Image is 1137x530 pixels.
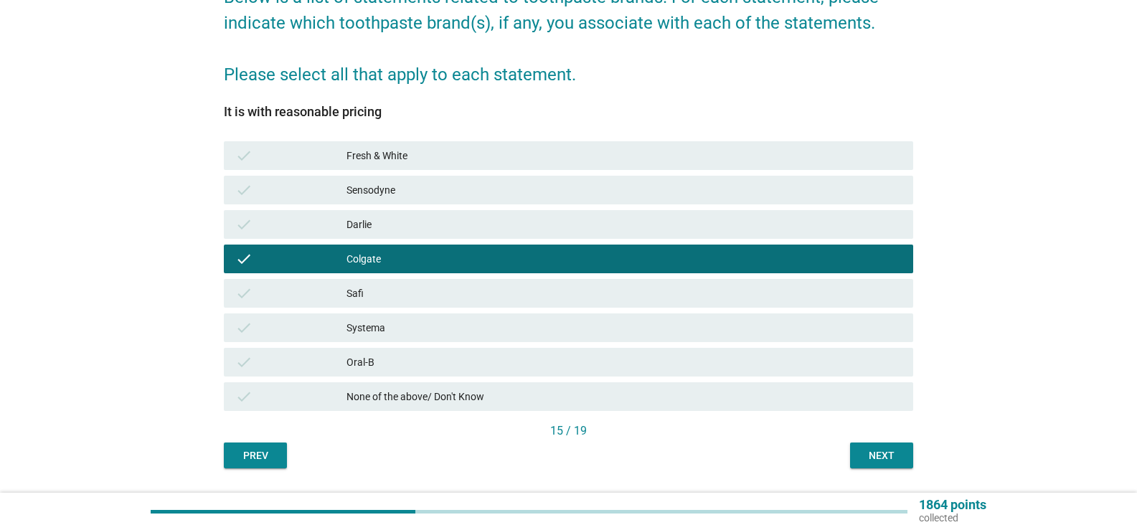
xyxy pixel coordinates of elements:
div: Systema [346,319,902,336]
i: check [235,388,253,405]
button: Prev [224,443,287,468]
i: check [235,250,253,268]
div: Colgate [346,250,902,268]
i: check [235,319,253,336]
div: Prev [235,448,275,463]
button: Next [850,443,913,468]
div: It is with reasonable pricing [224,102,913,121]
div: Safi [346,285,902,302]
div: Next [862,448,902,463]
i: check [235,354,253,371]
div: Oral-B [346,354,902,371]
div: Fresh & White [346,147,902,164]
i: check [235,285,253,302]
div: 15 / 19 [224,422,913,440]
div: Sensodyne [346,181,902,199]
div: None of the above/ Don't Know [346,388,902,405]
i: check [235,181,253,199]
i: check [235,216,253,233]
p: collected [919,511,986,524]
p: 1864 points [919,498,986,511]
div: Darlie [346,216,902,233]
i: check [235,147,253,164]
